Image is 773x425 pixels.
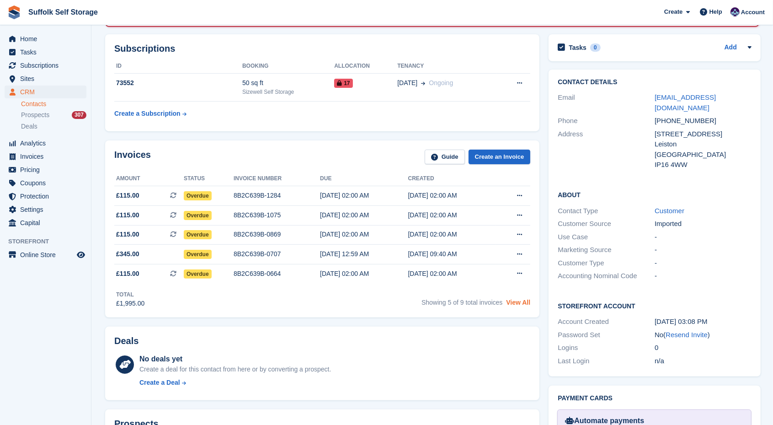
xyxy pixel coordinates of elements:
img: stora-icon-8386f47178a22dfd0bd8f6a31ec36ba5ce8667c1dd55bd0f319d3a0aa187defe.svg [7,5,21,19]
a: Contacts [21,100,86,108]
div: Email [558,92,655,113]
div: Accounting Nominal Code [558,271,655,281]
span: £115.00 [116,191,139,200]
a: Deals [21,122,86,131]
div: No deals yet [139,354,331,365]
div: 50 sq ft [242,78,334,88]
a: menu [5,86,86,98]
div: IP16 4WW [655,160,752,170]
th: ID [114,59,242,74]
a: Preview store [75,249,86,260]
div: Create a Deal [139,378,180,387]
a: Add [725,43,737,53]
span: £115.00 [116,269,139,279]
div: [DATE] 02:00 AM [320,210,408,220]
a: menu [5,203,86,216]
th: Tenancy [397,59,496,74]
div: 8B2C639B-0869 [234,230,320,239]
span: [DATE] [397,78,417,88]
span: Protection [20,190,75,203]
div: n/a [655,356,752,366]
a: menu [5,216,86,229]
div: 73552 [114,78,242,88]
a: menu [5,137,86,150]
div: Address [558,129,655,170]
span: Coupons [20,177,75,189]
div: Use Case [558,232,655,242]
span: Capital [20,216,75,229]
div: 8B2C639B-1075 [234,210,320,220]
span: Overdue [184,250,212,259]
span: Create [664,7,682,16]
div: Sizewell Self Storage [242,88,334,96]
div: [DATE] 12:59 AM [320,249,408,259]
div: [DATE] 02:00 AM [408,210,496,220]
div: Create a Subscription [114,109,181,118]
a: menu [5,72,86,85]
a: menu [5,190,86,203]
img: William Notcutt [730,7,740,16]
a: Guide [425,150,465,165]
div: Customer Source [558,219,655,229]
a: [EMAIL_ADDRESS][DOMAIN_NAME] [655,93,716,112]
div: Imported [655,219,752,229]
h2: About [558,190,752,199]
div: Total [116,291,144,299]
span: Invoices [20,150,75,163]
a: Resend Invite [666,331,708,339]
h2: Payment cards [558,395,752,402]
span: £345.00 [116,249,139,259]
h2: Storefront Account [558,301,752,310]
a: Customer [655,207,684,215]
div: Marketing Source [558,245,655,255]
span: Subscriptions [20,59,75,72]
h2: Subscriptions [114,43,530,54]
span: ( ) [663,331,710,339]
h2: Invoices [114,150,151,165]
th: Status [184,172,234,186]
div: 307 [72,111,86,119]
a: menu [5,59,86,72]
div: - [655,271,752,281]
div: Account Created [558,317,655,327]
span: Analytics [20,137,75,150]
span: Overdue [184,269,212,279]
div: - [655,245,752,255]
span: £115.00 [116,230,139,239]
div: [DATE] 02:00 AM [320,269,408,279]
div: £1,995.00 [116,299,144,308]
div: 8B2C639B-0707 [234,249,320,259]
h2: Deals [114,336,139,346]
div: [DATE] 02:00 AM [408,191,496,200]
span: Help [709,7,722,16]
span: Tasks [20,46,75,59]
span: Online Store [20,248,75,261]
span: 17 [334,79,352,88]
span: Home [20,32,75,45]
div: 8B2C639B-0664 [234,269,320,279]
span: Overdue [184,211,212,220]
div: [DATE] 02:00 AM [320,230,408,239]
span: Ongoing [429,79,453,86]
span: Prospects [21,111,49,119]
th: Allocation [334,59,397,74]
span: Showing 5 of 9 total invoices [421,299,502,306]
span: CRM [20,86,75,98]
span: Overdue [184,191,212,200]
div: Create a deal for this contact from here or by converting a prospect. [139,365,331,374]
div: Last Login [558,356,655,366]
th: Due [320,172,408,186]
div: 0 [655,343,752,353]
div: Password Set [558,330,655,340]
div: 8B2C639B-1284 [234,191,320,200]
span: Settings [20,203,75,216]
th: Created [408,172,496,186]
span: Overdue [184,230,212,239]
div: [DATE] 02:00 AM [408,269,496,279]
div: - [655,258,752,269]
h2: Tasks [569,43,586,52]
a: menu [5,177,86,189]
th: Amount [114,172,184,186]
div: [DATE] 09:40 AM [408,249,496,259]
div: [DATE] 02:00 AM [320,191,408,200]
